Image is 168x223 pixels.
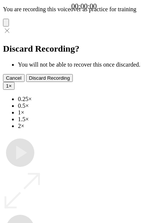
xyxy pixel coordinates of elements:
li: 2× [18,123,165,129]
li: 1× [18,109,165,116]
button: 1× [3,82,15,90]
p: You are recording this voiceover as practice for training [3,6,165,13]
li: You will not be able to recover this once discarded. [18,61,165,68]
a: 00:00:00 [71,2,97,10]
span: 1 [6,83,9,89]
button: Discard Recording [26,74,73,82]
li: 0.25× [18,96,165,103]
button: Cancel [3,74,25,82]
li: 1.5× [18,116,165,123]
h2: Discard Recording? [3,44,165,54]
li: 0.5× [18,103,165,109]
